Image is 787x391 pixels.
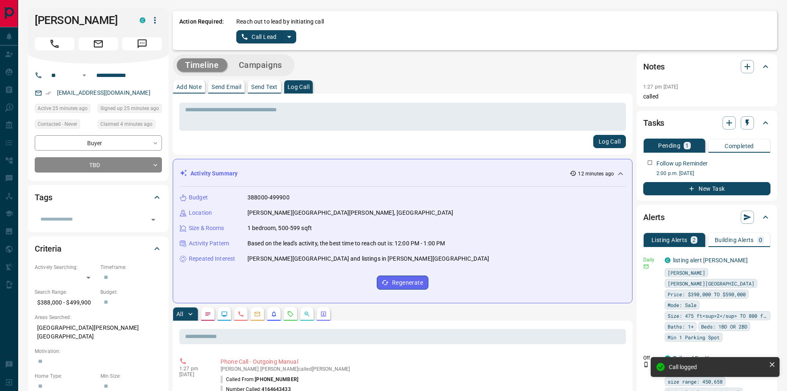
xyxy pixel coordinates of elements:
button: Log Call [593,135,626,148]
p: Motivation: [35,348,162,355]
svg: Opportunities [304,311,310,317]
p: Min Size: [100,372,162,380]
p: Based on the lead's activity, the best time to reach out is: 12:00 PM - 1:00 PM [247,239,445,248]
a: Tailored For You [673,355,715,362]
p: 1:27 pm [179,366,208,372]
span: Mode: Sale [668,301,697,309]
a: [EMAIL_ADDRESS][DOMAIN_NAME] [57,89,150,96]
p: Follow up Reminder [656,159,708,168]
svg: Agent Actions [320,311,327,317]
button: Call Lead [236,30,282,43]
div: split button [236,30,296,43]
p: $388,000 - $499,900 [35,296,96,309]
p: 1 [685,143,689,149]
div: Criteria [35,239,162,259]
span: Min 1 Parking Spot [668,333,720,341]
h2: Alerts [643,211,665,224]
span: Price: $390,000 TO $590,000 [668,290,746,298]
div: Mon Aug 18 2025 [97,120,162,131]
p: [PERSON_NAME][GEOGRAPHIC_DATA][PERSON_NAME], [GEOGRAPHIC_DATA] [247,209,453,217]
span: [PERSON_NAME][GEOGRAPHIC_DATA] [668,279,754,288]
span: Email [78,37,118,50]
div: condos.ca [140,17,145,23]
p: Timeframe: [100,264,162,271]
span: Call [35,37,74,50]
p: [GEOGRAPHIC_DATA][PERSON_NAME][GEOGRAPHIC_DATA] [35,321,162,343]
button: New Task [643,182,770,195]
svg: Notes [204,311,211,317]
button: Campaigns [231,58,290,72]
p: 1:27 pm [DATE] [643,84,678,90]
span: Active 25 minutes ago [38,104,88,113]
div: Tags [35,187,162,207]
button: Regenerate [377,276,428,290]
p: Pending [658,143,680,149]
button: Timeline [177,58,227,72]
span: [PHONE_NUMBER] [255,377,298,382]
span: Baths: 1+ [668,322,694,331]
p: 2 [692,237,696,243]
p: Budget [189,193,208,202]
p: Off [643,354,660,362]
p: Size & Rooms [189,224,224,233]
svg: Calls [238,311,244,317]
p: Budget: [100,288,162,296]
button: Open [79,70,89,80]
svg: Email [643,264,649,269]
p: Search Range: [35,288,96,296]
button: Open [147,214,159,225]
h2: Criteria [35,242,62,255]
p: Areas Searched: [35,314,162,321]
p: Activity Summary [190,169,238,178]
svg: Emails [254,311,261,317]
p: [DATE] [179,372,208,377]
p: Add Note [176,84,202,90]
div: condos.ca [665,257,670,263]
p: [PERSON_NAME][GEOGRAPHIC_DATA] and listings in [PERSON_NAME][GEOGRAPHIC_DATA] [247,254,489,263]
p: 0 [759,237,762,243]
div: Mon Aug 18 2025 [35,104,93,115]
span: Beds: 1BD OR 2BD [701,322,747,331]
span: Message [122,37,162,50]
p: Daily [643,256,660,264]
div: Call logged [669,364,766,370]
p: Actively Searching: [35,264,96,271]
p: Action Required: [179,17,224,43]
p: Reach out to lead by initiating call [236,17,324,26]
span: Signed up 25 minutes ago [100,104,159,113]
h1: [PERSON_NAME] [35,14,127,27]
p: All [176,311,183,317]
p: Listing Alerts [651,237,687,243]
a: listing alert [PERSON_NAME] [673,257,748,264]
div: Notes [643,57,770,77]
svg: Lead Browsing Activity [221,311,228,317]
svg: Requests [287,311,294,317]
svg: Listing Alerts [271,311,277,317]
svg: Push Notification Only [643,362,649,367]
p: [PERSON_NAME] [PERSON_NAME] called [PERSON_NAME] [221,366,623,372]
p: Send Email [212,84,241,90]
p: 12 minutes ago [578,170,614,178]
svg: Email Verified [45,90,51,96]
div: Buyer [35,135,162,151]
p: Repeated Interest [189,254,235,263]
p: Phone Call - Outgoing Manual [221,357,623,366]
div: TBD [35,157,162,173]
p: Called From: [221,376,298,383]
div: Mon Aug 18 2025 [97,104,162,115]
span: Claimed 4 minutes ago [100,120,152,128]
p: Send Text [251,84,278,90]
div: Tasks [643,113,770,133]
p: 1 bedroom, 500-599 sqft [247,224,312,233]
p: Location [189,209,212,217]
h2: Notes [643,60,665,73]
p: Log Call [288,84,309,90]
div: Activity Summary12 minutes ago [180,166,625,181]
h2: Tasks [643,116,664,130]
div: Alerts [643,207,770,227]
p: called [643,92,770,101]
p: 2:00 p.m. [DATE] [656,170,770,177]
p: Activity Pattern [189,239,229,248]
p: Building Alerts [715,237,754,243]
h2: Tags [35,191,52,204]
